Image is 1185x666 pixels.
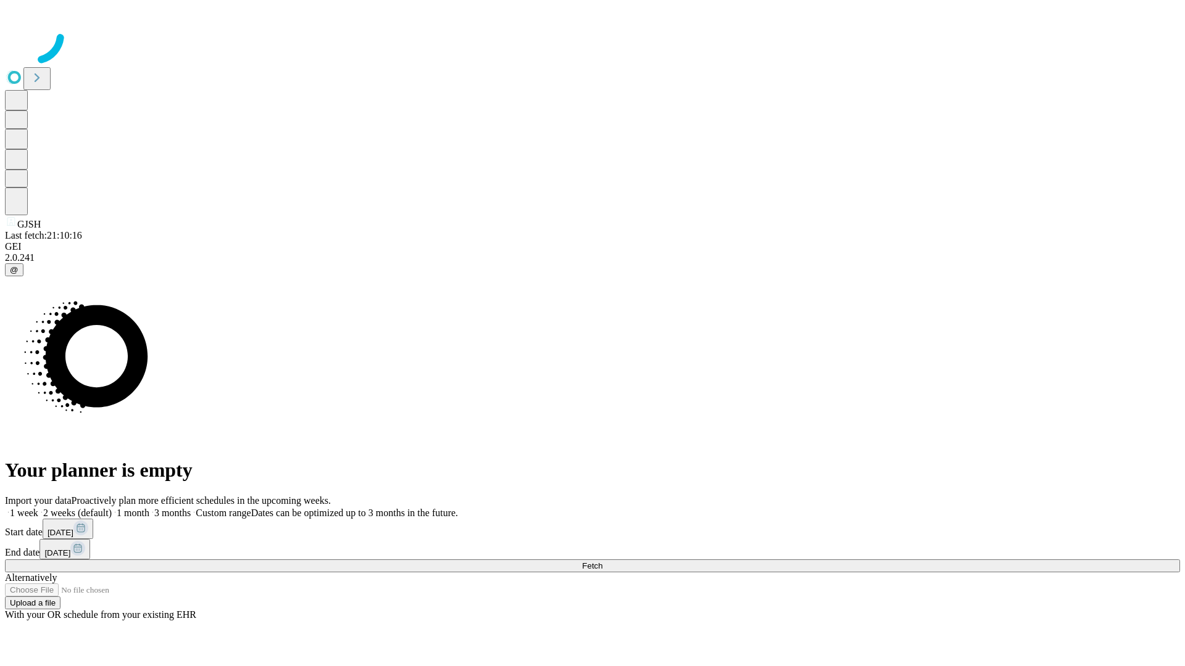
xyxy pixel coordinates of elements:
[43,508,112,518] span: 2 weeks (default)
[17,219,41,229] span: GJSH
[196,508,251,518] span: Custom range
[5,459,1180,482] h1: Your planner is empty
[48,528,73,537] span: [DATE]
[39,539,90,559] button: [DATE]
[5,572,57,583] span: Alternatively
[5,263,23,276] button: @
[5,609,196,620] span: With your OR schedule from your existing EHR
[44,548,70,557] span: [DATE]
[5,241,1180,252] div: GEI
[5,539,1180,559] div: End date
[5,495,72,506] span: Import your data
[72,495,331,506] span: Proactively plan more efficient schedules in the upcoming weeks.
[154,508,191,518] span: 3 months
[117,508,149,518] span: 1 month
[10,508,38,518] span: 1 week
[582,561,602,570] span: Fetch
[5,559,1180,572] button: Fetch
[10,265,19,274] span: @
[5,519,1180,539] div: Start date
[5,230,82,240] span: Last fetch: 21:10:16
[43,519,93,539] button: [DATE]
[251,508,458,518] span: Dates can be optimized up to 3 months in the future.
[5,596,60,609] button: Upload a file
[5,252,1180,263] div: 2.0.241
